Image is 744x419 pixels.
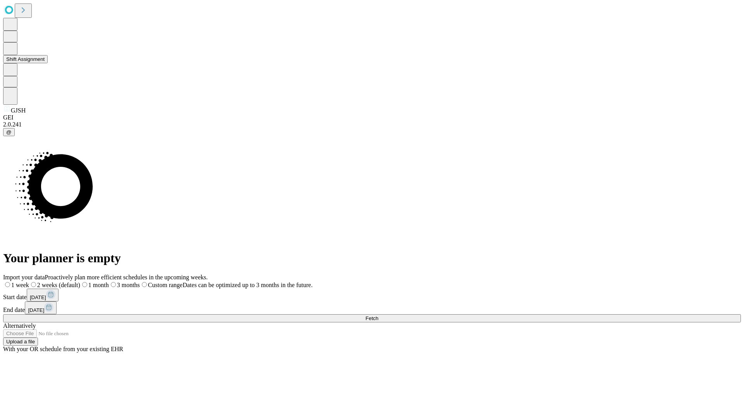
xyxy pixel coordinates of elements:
[3,251,741,265] h1: Your planner is empty
[148,282,183,288] span: Custom range
[3,314,741,322] button: Fetch
[3,346,123,352] span: With your OR schedule from your existing EHR
[3,289,741,301] div: Start date
[3,322,36,329] span: Alternatively
[82,282,87,287] input: 1 month
[183,282,312,288] span: Dates can be optimized up to 3 months in the future.
[3,55,48,63] button: Shift Assignment
[117,282,140,288] span: 3 months
[3,274,45,280] span: Import your data
[3,128,15,136] button: @
[6,129,12,135] span: @
[28,307,44,313] span: [DATE]
[11,107,26,114] span: GJSH
[365,315,378,321] span: Fetch
[3,338,38,346] button: Upload a file
[3,114,741,121] div: GEI
[111,282,116,287] input: 3 months
[142,282,147,287] input: Custom rangeDates can be optimized up to 3 months in the future.
[11,282,29,288] span: 1 week
[3,121,741,128] div: 2.0.241
[31,282,36,287] input: 2 weeks (default)
[30,294,46,300] span: [DATE]
[37,282,80,288] span: 2 weeks (default)
[88,282,109,288] span: 1 month
[45,274,208,280] span: Proactively plan more efficient schedules in the upcoming weeks.
[5,282,10,287] input: 1 week
[3,301,741,314] div: End date
[27,289,59,301] button: [DATE]
[25,301,57,314] button: [DATE]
